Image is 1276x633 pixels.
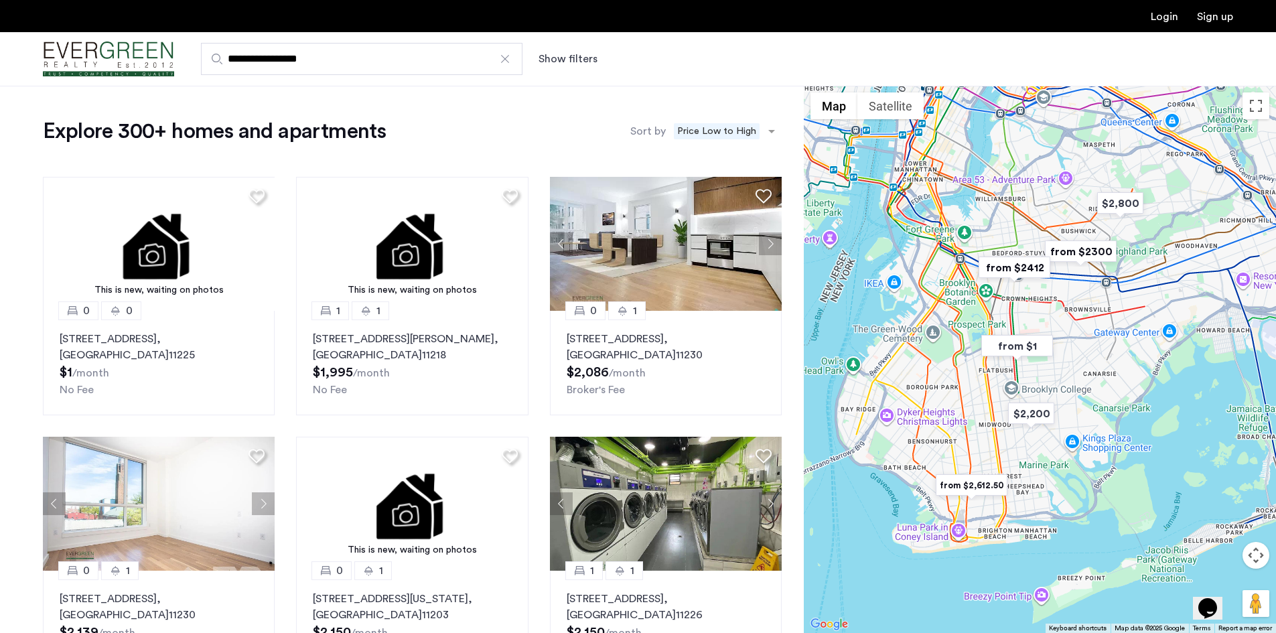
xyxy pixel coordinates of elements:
span: 1 [336,303,340,319]
span: Price Low to High [674,123,760,139]
button: Show satellite imagery [857,92,924,119]
a: Registration [1197,11,1233,22]
span: 0 [336,563,343,579]
span: 1 [126,563,130,579]
span: 1 [630,563,634,579]
span: Map data ©2025 Google [1115,625,1185,632]
a: Open this area in Google Maps (opens a new window) [807,616,851,633]
button: Previous apartment [43,492,66,515]
span: 0 [83,563,90,579]
button: Map camera controls [1243,542,1269,569]
h1: Explore 300+ homes and apartments [43,118,386,145]
button: Show street map [810,92,857,119]
button: Previous apartment [550,232,573,255]
p: [STREET_ADDRESS] 11226 [567,591,765,623]
button: Toggle fullscreen view [1243,92,1269,119]
a: This is new, waiting on photos [296,177,528,311]
div: $2,800 [1092,188,1149,218]
label: Sort by [630,123,666,139]
p: [STREET_ADDRESS][PERSON_NAME] 11218 [313,331,511,363]
div: from $2,612.50 [930,470,1013,500]
ng-select: sort-apartment [669,119,782,143]
img: 1.gif [43,177,275,311]
a: Login [1151,11,1178,22]
p: [STREET_ADDRESS] 11230 [567,331,765,363]
p: [STREET_ADDRESS][US_STATE] 11203 [313,591,511,623]
div: from $1 [976,331,1058,361]
span: $1 [60,366,72,379]
input: Apartment Search [201,43,522,75]
a: 00[STREET_ADDRESS], [GEOGRAPHIC_DATA]11225No Fee [43,311,275,415]
a: Terms (opens in new tab) [1193,624,1210,633]
img: 1999_638482004046546098.jpeg [550,177,782,311]
span: $1,995 [313,366,353,379]
sub: /month [72,368,109,378]
span: No Fee [313,384,347,395]
span: 1 [633,303,637,319]
span: $2,086 [567,366,609,379]
img: logo [43,34,174,84]
span: 0 [126,303,133,319]
img: 1.gif [296,177,528,311]
div: from $2412 [973,253,1056,283]
span: 1 [590,563,594,579]
span: Broker's Fee [567,384,625,395]
button: Show or hide filters [539,51,597,67]
p: [STREET_ADDRESS] 11225 [60,331,258,363]
img: 1998_638308343240334393.png [43,437,275,571]
a: 11[STREET_ADDRESS][PERSON_NAME], [GEOGRAPHIC_DATA]11218No Fee [296,311,528,415]
button: Keyboard shortcuts [1049,624,1107,633]
button: Previous apartment [550,492,573,515]
p: [STREET_ADDRESS] 11230 [60,591,258,623]
a: Report a map error [1218,624,1272,633]
img: Google [807,616,851,633]
span: 0 [590,303,597,319]
div: This is new, waiting on photos [50,283,269,297]
img: 3_638327347627966048.jpeg [550,437,782,571]
div: This is new, waiting on photos [303,543,522,557]
button: Drag Pegman onto the map to open Street View [1243,590,1269,617]
button: Next apartment [759,492,782,515]
div: $2,200 [1003,399,1060,429]
a: Cazamio Logo [43,34,174,84]
img: 1.gif [296,437,528,571]
div: This is new, waiting on photos [303,283,522,297]
span: 1 [379,563,383,579]
button: Next apartment [759,232,782,255]
a: This is new, waiting on photos [43,177,275,311]
a: 01[STREET_ADDRESS], [GEOGRAPHIC_DATA]11230Broker's Fee [550,311,782,415]
div: from $2300 [1040,236,1122,267]
span: 0 [83,303,90,319]
iframe: chat widget [1193,579,1236,620]
span: 1 [376,303,380,319]
a: This is new, waiting on photos [296,437,528,571]
sub: /month [353,368,390,378]
span: No Fee [60,384,94,395]
button: Next apartment [252,492,275,515]
sub: /month [609,368,646,378]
